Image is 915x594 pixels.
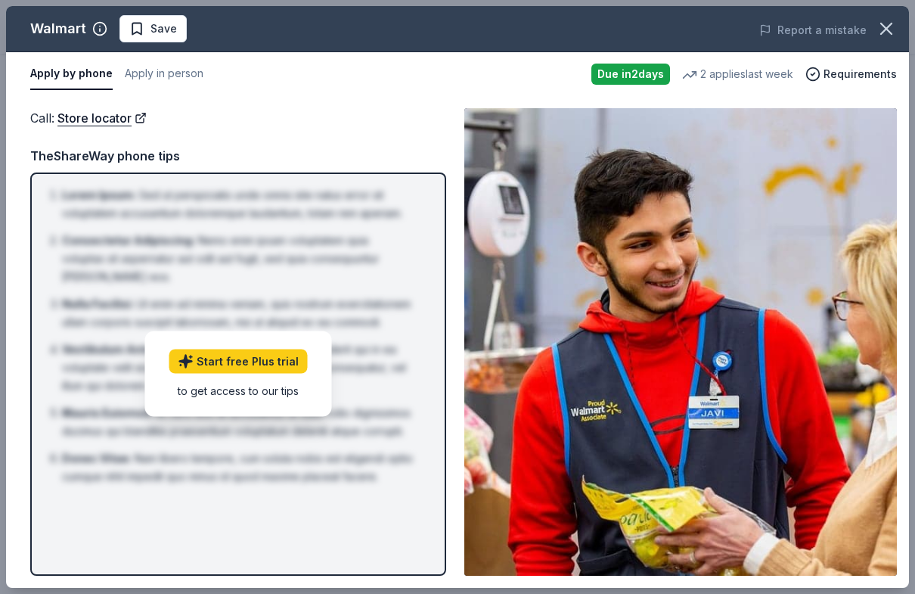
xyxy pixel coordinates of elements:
div: 2 applies last week [682,65,793,83]
li: Quis autem vel eum iure reprehenderit qui in ea voluptate velit esse [PERSON_NAME] nihil molestia... [62,341,423,395]
li: Nam libero tempore, cum soluta nobis est eligendi optio cumque nihil impedit quo minus id quod ma... [62,449,423,486]
span: Donec Vitae : [62,452,132,465]
span: Save [150,20,177,38]
div: Due in 2 days [591,64,670,85]
button: Apply in person [125,58,203,90]
span: Lorem Ipsum : [62,188,136,201]
button: Requirements [805,65,897,83]
div: to get access to our tips [169,383,308,399]
li: At vero eos et accusamus et iusto odio dignissimos ducimus qui blanditiis praesentium voluptatum ... [62,404,423,440]
a: Store locator [57,108,147,128]
button: Report a mistake [759,21,867,39]
span: Vestibulum Ante : [62,343,156,356]
div: TheShareWay phone tips [30,146,446,166]
li: Nemo enim ipsam voluptatem quia voluptas sit aspernatur aut odit aut fugit, sed quia consequuntur... [62,232,423,286]
li: Sed ut perspiciatis unde omnis iste natus error sit voluptatem accusantium doloremque laudantium,... [62,186,423,222]
a: Start free Plus trial [169,350,308,374]
li: Ut enim ad minima veniam, quis nostrum exercitationem ullam corporis suscipit laboriosam, nisi ut... [62,295,423,331]
span: Consectetur Adipiscing : [62,234,195,247]
button: Save [119,15,187,42]
button: Apply by phone [30,58,113,90]
div: Call : [30,108,446,128]
img: Image for Walmart [464,108,897,576]
span: Requirements [823,65,897,83]
span: Nulla Facilisi : [62,297,134,310]
span: Mauris Euismod : [62,406,153,419]
div: Walmart [30,17,86,41]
